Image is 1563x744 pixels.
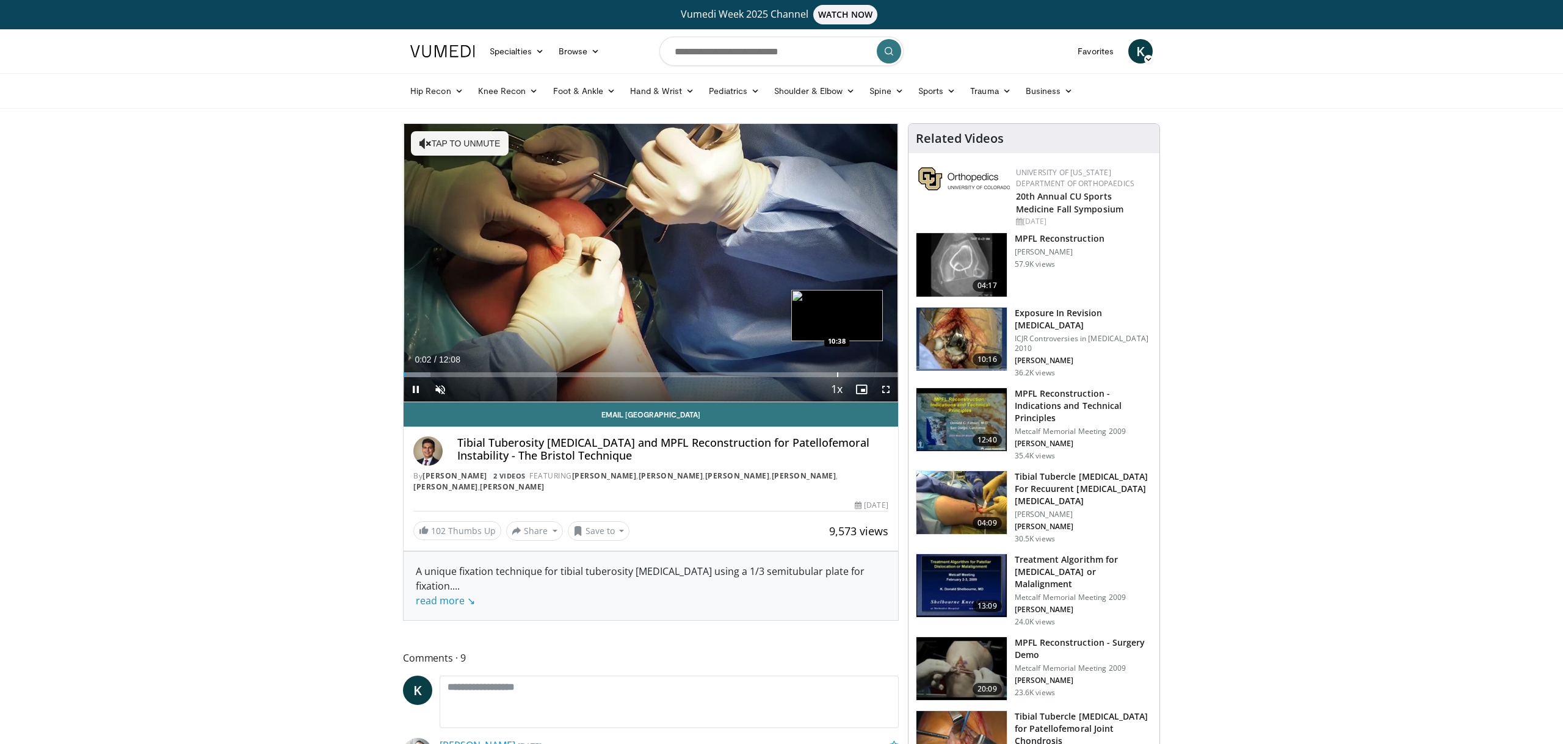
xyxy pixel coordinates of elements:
a: Hip Recon [403,79,471,103]
button: Unmute [428,377,452,402]
button: Playback Rate [825,377,849,402]
h3: MPFL Reconstruction - Indications and Technical Principles [1015,388,1152,424]
a: read more ↘ [416,594,475,607]
p: [PERSON_NAME] [1015,510,1152,519]
a: [PERSON_NAME] [422,471,487,481]
span: 04:09 [973,517,1002,529]
img: Avatar [413,436,443,466]
a: Vumedi Week 2025 ChannelWATCH NOW [412,5,1151,24]
a: Foot & Ankle [546,79,623,103]
button: Fullscreen [874,377,898,402]
span: 13:09 [973,600,1002,612]
p: 36.2K views [1015,368,1055,378]
h3: Treatment Algorithm for [MEDICAL_DATA] or Malalignment [1015,554,1152,590]
button: Pause [404,377,428,402]
a: University of [US_STATE] Department of Orthopaedics [1016,167,1134,189]
a: Shoulder & Elbow [767,79,862,103]
a: [PERSON_NAME] [639,471,703,481]
a: Business [1018,79,1081,103]
p: [PERSON_NAME] [1015,522,1152,532]
a: 102 Thumbs Up [413,521,501,540]
video-js: Video Player [404,124,898,402]
div: A unique fixation technique for tibial tuberosity [MEDICAL_DATA] using a 1/3 semitubular plate fo... [416,564,886,608]
a: Pediatrics [702,79,767,103]
p: [PERSON_NAME] [1015,247,1104,257]
a: [PERSON_NAME] [772,471,836,481]
h3: MPFL Reconstruction - Surgery Demo [1015,637,1152,661]
a: [PERSON_NAME] [705,471,770,481]
p: 24.0K views [1015,617,1055,627]
span: ... [416,579,475,607]
span: 04:17 [973,280,1002,292]
h3: MPFL Reconstruction [1015,233,1104,245]
a: Browse [551,39,607,63]
button: Tap to unmute [411,131,509,156]
span: Comments 9 [403,650,899,666]
p: Metcalf Memorial Meeting 2009 [1015,663,1152,673]
p: [PERSON_NAME] [1015,356,1152,366]
a: 10:16 Exposure In Revision [MEDICAL_DATA] ICJR Controversies in [MEDICAL_DATA] 2010 [PERSON_NAME]... [916,307,1152,378]
a: [PERSON_NAME] [480,482,545,492]
a: K [1128,39,1153,63]
span: 9,573 views [829,524,888,538]
a: Spine [862,79,910,103]
a: Trauma [963,79,1018,103]
img: O0cEsGv5RdudyPNn5hMDoxOjB1O5lLKx_1.150x105_q85_crop-smart_upscale.jpg [916,471,1007,535]
div: Progress Bar [404,372,898,377]
p: 23.6K views [1015,688,1055,698]
a: Hand & Wrist [623,79,702,103]
img: 38434_0000_3.png.150x105_q85_crop-smart_upscale.jpg [916,233,1007,297]
input: Search topics, interventions [659,37,904,66]
p: [PERSON_NAME] [1015,676,1152,685]
div: [DATE] [855,500,888,511]
span: / [434,355,437,364]
a: K [403,676,432,705]
span: 20:09 [973,683,1002,695]
a: 12:40 MPFL Reconstruction - Indications and Technical Principles Metcalf Memorial Meeting 2009 [P... [916,388,1152,461]
div: [DATE] [1016,216,1150,227]
p: 30.5K views [1015,534,1055,544]
a: Sports [911,79,963,103]
button: Share [506,521,563,541]
a: [PERSON_NAME] [572,471,637,481]
span: 0:02 [415,355,431,364]
a: Specialties [482,39,551,63]
p: Metcalf Memorial Meeting 2009 [1015,593,1152,602]
span: 102 [431,525,446,536]
h3: Tibial Tubercle [MEDICAL_DATA] For Recuurent [MEDICAL_DATA] [MEDICAL_DATA] [1015,471,1152,507]
a: 2 Videos [489,471,529,481]
a: Email [GEOGRAPHIC_DATA] [404,402,898,427]
a: 04:09 Tibial Tubercle [MEDICAL_DATA] For Recuurent [MEDICAL_DATA] [MEDICAL_DATA] [PERSON_NAME] [P... [916,471,1152,544]
p: Metcalf Memorial Meeting 2009 [1015,427,1152,436]
p: ICJR Controversies in [MEDICAL_DATA] 2010 [1015,334,1152,353]
img: 642458_3.png.150x105_q85_crop-smart_upscale.jpg [916,388,1007,452]
img: image.jpeg [791,290,883,341]
img: 355603a8-37da-49b6-856f-e00d7e9307d3.png.150x105_q85_autocrop_double_scale_upscale_version-0.2.png [918,167,1010,190]
button: Save to [568,521,630,541]
img: 642537_3.png.150x105_q85_crop-smart_upscale.jpg [916,554,1007,618]
p: 35.4K views [1015,451,1055,461]
p: [PERSON_NAME] [1015,439,1152,449]
h4: Related Videos [916,131,1004,146]
p: [PERSON_NAME] [1015,605,1152,615]
a: 04:17 MPFL Reconstruction [PERSON_NAME] 57.9K views [916,233,1152,297]
h4: Tibial Tuberosity [MEDICAL_DATA] and MPFL Reconstruction for Patellofemoral Instability - The Bri... [457,436,888,463]
a: 20:09 MPFL Reconstruction - Surgery Demo Metcalf Memorial Meeting 2009 [PERSON_NAME] 23.6K views [916,637,1152,701]
span: 12:40 [973,434,1002,446]
div: By FEATURING , , , , , [413,471,888,493]
h3: Exposure In Revision [MEDICAL_DATA] [1015,307,1152,331]
p: 57.9K views [1015,259,1055,269]
a: [PERSON_NAME] [413,482,478,492]
button: Enable picture-in-picture mode [849,377,874,402]
img: aren_3.png.150x105_q85_crop-smart_upscale.jpg [916,637,1007,701]
a: Favorites [1070,39,1121,63]
span: 12:08 [439,355,460,364]
a: 20th Annual CU Sports Medicine Fall Symposium [1016,190,1123,215]
a: Knee Recon [471,79,546,103]
img: Screen_shot_2010-09-03_at_2.11.03_PM_2.png.150x105_q85_crop-smart_upscale.jpg [916,308,1007,371]
img: VuMedi Logo [410,45,475,57]
span: WATCH NOW [813,5,878,24]
a: 13:09 Treatment Algorithm for [MEDICAL_DATA] or Malalignment Metcalf Memorial Meeting 2009 [PERSO... [916,554,1152,627]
